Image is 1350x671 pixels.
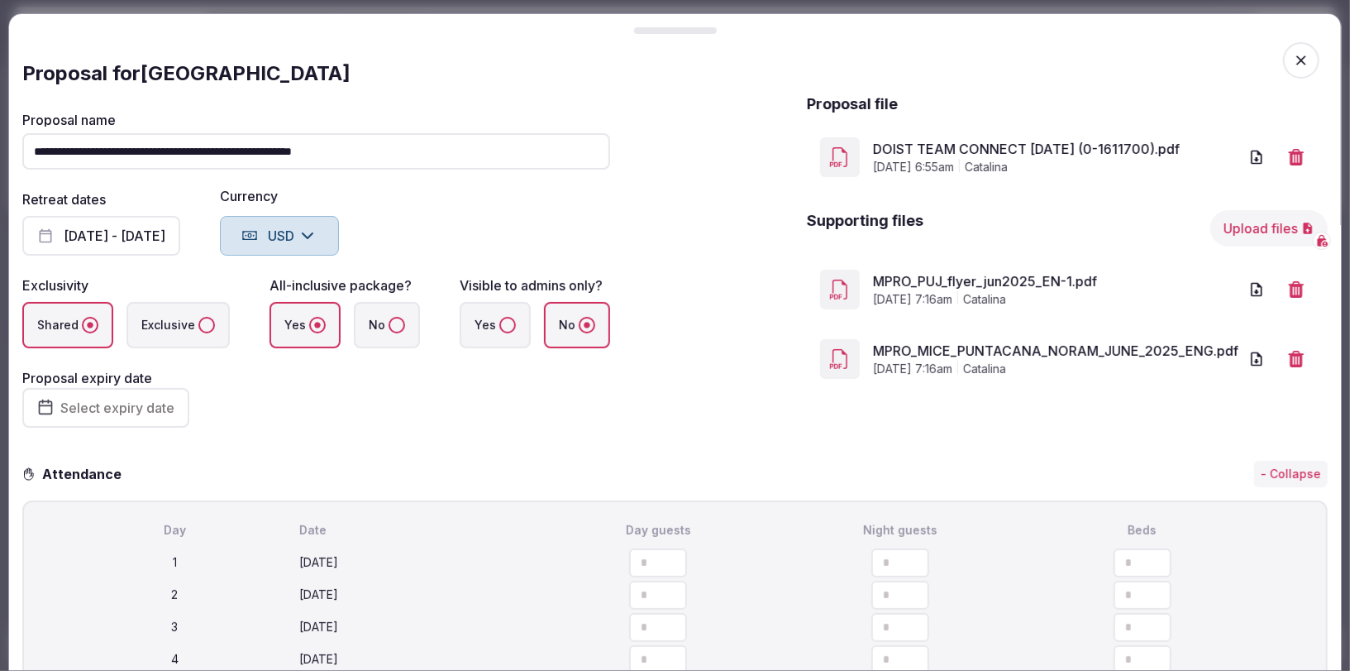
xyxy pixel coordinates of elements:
span: [DATE] 6:55am [873,160,954,176]
a: MPRO_PUJ_flyer_jun2025_EN-1.pdf [873,272,1238,292]
button: Increment [1145,613,1171,628]
button: Increment [903,645,929,660]
div: 4 [57,652,293,669]
label: Yes [270,302,341,348]
label: Proposal expiry date [22,370,152,386]
a: DOIST TEAM CONNECT [DATE] (0-1611700).pdf [873,140,1238,160]
button: Yes [309,317,326,333]
button: Upload files [1210,210,1328,247]
h2: Supporting files [807,210,923,247]
button: Decrement [661,595,687,610]
div: [DATE] [299,652,535,669]
button: Increment [661,581,687,596]
button: Increment [1145,549,1171,563]
label: Currency [220,189,339,203]
div: 3 [57,620,293,636]
div: [DATE] [299,620,535,636]
button: No [579,317,595,333]
div: 2 [57,587,293,604]
label: Retreat dates [22,191,106,208]
button: Increment [1145,581,1171,596]
button: USD [220,216,339,256]
button: Increment [1145,645,1171,660]
label: No [354,302,420,348]
button: No [389,317,405,333]
button: Decrement [1145,563,1171,578]
button: Decrement [903,627,929,642]
button: Decrement [1145,595,1171,610]
label: Shared [22,302,113,348]
button: [DATE] - [DATE] [22,216,180,256]
label: Visible to admins only? [460,277,603,294]
button: Select expiry date [22,388,189,428]
div: Day guests [541,522,776,539]
label: No [544,302,610,348]
h2: Proposal file [807,93,898,114]
div: 1 [57,555,293,572]
button: Increment [661,613,687,628]
div: Beds [1024,522,1260,539]
button: Shared [82,317,98,333]
label: Yes [460,302,531,348]
button: Decrement [903,595,929,610]
label: Exclusive [126,302,230,348]
span: Catalina [963,292,1006,309]
span: [DATE] 7:16am [873,292,952,309]
button: Increment [661,645,687,660]
label: All-inclusive package? [270,277,412,294]
button: - Collapse [1254,461,1328,487]
div: [DATE] [299,555,535,572]
label: Proposal name [22,113,610,127]
div: [DATE] [299,587,535,604]
button: Decrement [903,563,929,578]
button: Increment [903,549,929,563]
div: Date [299,522,535,539]
a: MPRO_MICE_PUNTACANA_NORAM_JUNE_2025_ENG.pdf [873,342,1238,362]
button: Decrement [661,627,687,642]
span: Catalina [965,160,1008,176]
button: Increment [903,613,929,628]
button: Yes [499,317,516,333]
h3: Attendance [36,464,135,484]
span: [DATE] 7:16am [873,362,952,378]
div: Day [57,522,293,539]
button: Increment [661,549,687,563]
label: Exclusivity [22,277,88,294]
span: Select expiry date [60,400,174,416]
div: Proposal for [GEOGRAPHIC_DATA] [22,60,1328,87]
button: Increment [903,581,929,596]
div: Night guests [783,522,1018,539]
button: Decrement [661,563,687,578]
button: Decrement [1145,627,1171,642]
span: Catalina [963,362,1006,378]
button: Exclusive [198,317,215,333]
